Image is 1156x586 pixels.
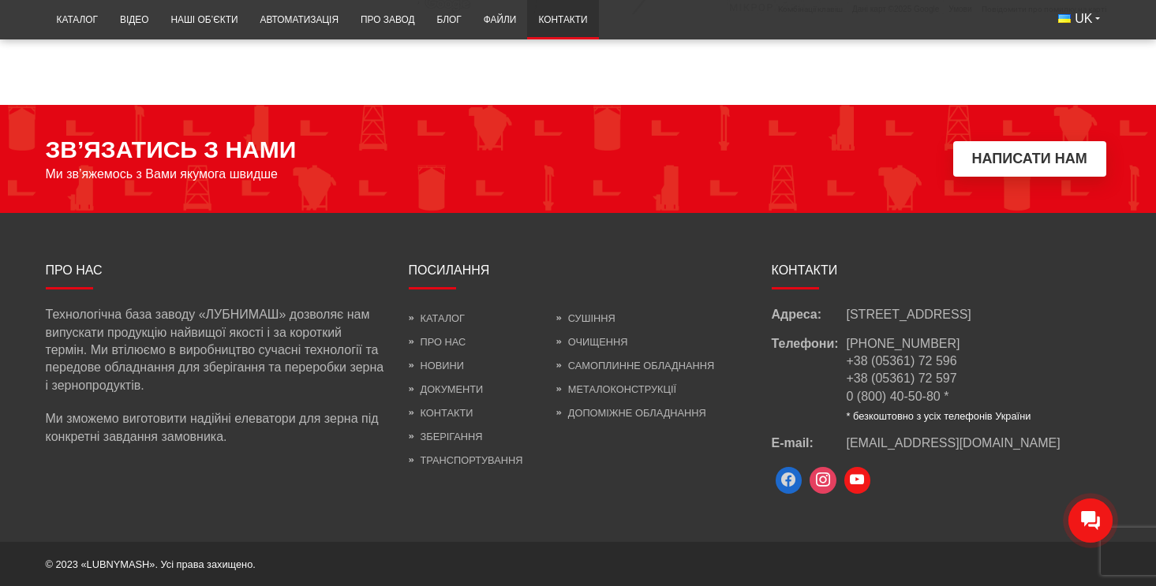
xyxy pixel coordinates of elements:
a: Допоміжне обладнання [556,407,706,419]
a: [EMAIL_ADDRESS][DOMAIN_NAME] [847,435,1061,452]
a: Наші об’єкти [159,5,249,35]
a: Сушіння [556,312,615,324]
a: Facebook [772,463,806,498]
a: Про нас [409,336,466,348]
a: Металоконструкції [556,383,676,395]
a: Транспортування [409,454,523,466]
span: [EMAIL_ADDRESS][DOMAIN_NAME] [847,436,1061,450]
span: © 2023 «LUBNYMASH». Усі права захищено. [46,558,256,570]
span: [STREET_ADDRESS] [847,306,971,323]
a: Файли [473,5,528,35]
a: Контакти [527,5,598,35]
p: Ми зможемо виготовити надійні елеватори для зерна під конкретні завдання замовника. [46,410,385,446]
a: [PHONE_NUMBER] [847,337,960,350]
a: Блог [425,5,472,35]
span: Контакти [772,263,838,277]
span: Телефони: [772,335,847,424]
a: Youtube [840,463,875,498]
a: +38 (05361) 72 596 [847,354,957,368]
span: Про нас [46,263,103,277]
li: * безкоштовно з усіх телефонів України [847,409,1031,424]
a: Контакти [409,407,473,419]
button: UK [1047,5,1110,33]
a: 0 (800) 40-50-80 * [847,390,949,403]
span: E-mail: [772,435,847,452]
a: Каталог [409,312,465,324]
a: Самоплинне обладнання [556,360,714,371]
span: Адреса: [772,306,847,323]
a: Автоматизація [249,5,350,35]
a: Документи [409,383,484,395]
span: Ми зв’яжемось з Вами якумога швидше [46,167,279,181]
a: Новини [409,360,464,371]
a: Instagram [806,463,840,498]
button: Написати нам [953,141,1106,177]
a: Каталог [46,5,109,35]
a: Про завод [350,5,425,35]
a: +38 (05361) 72 597 [847,371,957,385]
p: Технологічна база заводу «ЛУБНИМАШ» дозволяє нам випускати продукцію найвищої якості і за коротки... [46,306,385,394]
a: Відео [109,5,159,35]
img: Українська [1058,14,1071,23]
a: Зберігання [409,431,483,442]
span: Посилання [409,263,490,277]
a: Очищення [556,336,628,348]
span: ЗВ’ЯЗАТИСЬ З НАМИ [46,136,297,163]
span: UK [1075,10,1092,28]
